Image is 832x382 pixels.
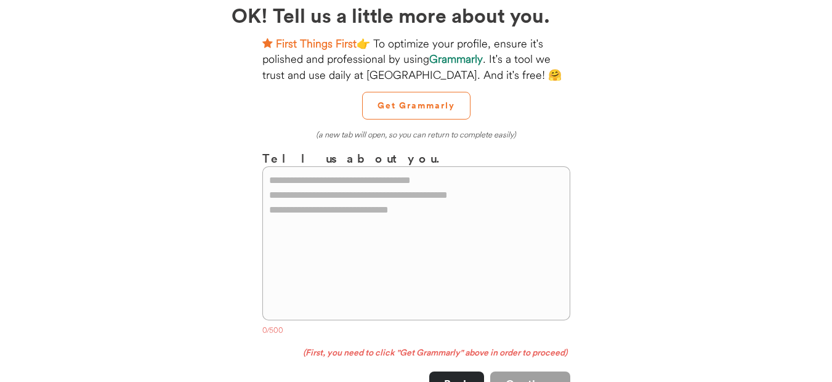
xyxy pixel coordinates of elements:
[262,347,570,359] div: (First, you need to click "Get Grammarly" above in order to proceed)
[276,36,357,51] strong: First Things First
[429,52,483,66] strong: Grammarly
[262,325,570,338] div: 0/500
[262,36,570,83] div: 👉 To optimize your profile, ensure it's polished and professional by using . It's a tool we trust...
[316,129,516,139] em: (a new tab will open, so you can return to complete easily)
[362,92,471,120] button: Get Grammarly
[262,149,570,167] h3: Tell us about you.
